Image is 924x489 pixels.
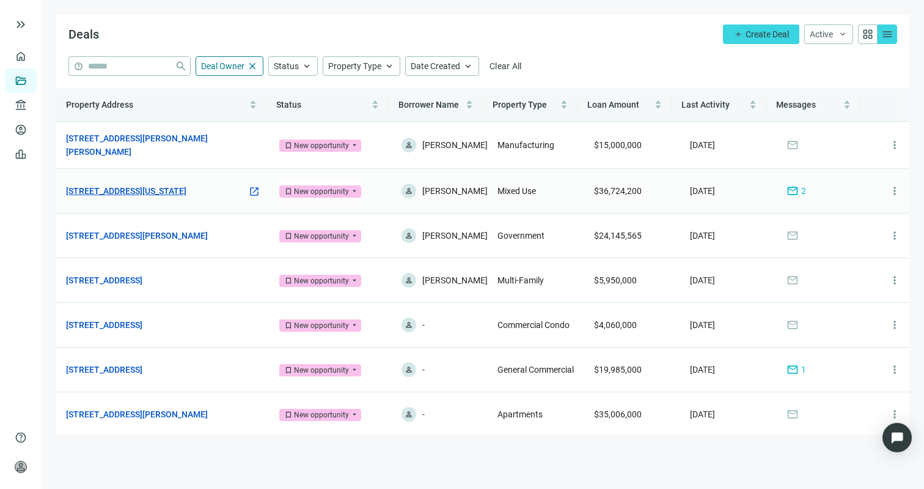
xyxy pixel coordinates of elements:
[882,423,912,452] div: Open Intercom Messenger
[497,140,554,150] span: Manufacturing
[66,408,208,421] a: [STREET_ADDRESS][PERSON_NAME]
[484,56,527,76] button: Clear All
[294,319,349,332] div: New opportunity
[301,61,312,72] span: keyboard_arrow_up
[384,61,395,72] span: keyboard_arrow_up
[787,139,799,151] span: mail
[723,24,799,44] button: addCreate Deal
[15,461,27,473] span: person
[398,100,459,110] span: Borrower Name
[284,277,293,285] span: bookmark
[15,99,23,111] span: account_balance
[776,100,816,110] span: Messages
[882,179,907,203] button: more_vert
[66,184,186,198] a: [STREET_ADDRESS][US_STATE]
[882,133,907,157] button: more_vert
[66,318,142,332] a: [STREET_ADDRESS]
[497,186,536,196] span: Mixed Use
[594,140,642,150] span: $15,000,000
[405,365,413,374] span: person
[787,319,799,331] span: mail
[882,357,907,382] button: more_vert
[294,275,349,287] div: New opportunity
[594,320,637,330] span: $4,060,000
[594,275,637,285] span: $5,950,000
[422,407,425,422] span: -
[294,409,349,421] div: New opportunity
[405,231,413,240] span: person
[497,409,543,419] span: Apartments
[497,231,544,241] span: Government
[690,140,715,150] span: [DATE]
[594,186,642,196] span: $36,724,200
[787,274,799,286] span: mail
[15,431,27,444] span: help
[284,366,293,375] span: bookmark
[801,184,806,198] span: 2
[889,408,901,420] span: more_vert
[681,100,730,110] span: Last Activity
[294,230,349,242] div: New opportunity
[889,185,901,197] span: more_vert
[247,61,258,72] span: close
[249,186,260,197] span: open_in_new
[889,139,901,151] span: more_vert
[733,29,743,39] span: add
[13,17,28,32] button: keyboard_double_arrow_right
[690,231,715,241] span: [DATE]
[284,187,293,196] span: bookmark
[838,29,848,39] span: keyboard_arrow_down
[66,363,142,376] a: [STREET_ADDRESS]
[787,364,799,376] span: mail
[328,61,381,71] span: Property Type
[882,223,907,248] button: more_vert
[882,313,907,337] button: more_vert
[497,365,574,375] span: General Commercial
[862,28,874,40] span: grid_view
[463,61,474,72] span: keyboard_arrow_up
[276,100,301,110] span: Status
[787,230,799,242] span: mail
[889,274,901,286] span: more_vert
[787,185,799,197] span: mail
[746,29,789,39] span: Create Deal
[66,229,208,242] a: [STREET_ADDRESS][PERSON_NAME]
[690,409,715,419] span: [DATE]
[587,100,639,110] span: Loan Amount
[422,273,488,288] span: [PERSON_NAME]
[422,228,488,243] span: [PERSON_NAME]
[690,365,715,375] span: [DATE]
[284,141,293,150] span: bookmark
[66,274,142,287] a: [STREET_ADDRESS]
[405,276,413,285] span: person
[66,100,133,110] span: Property Address
[493,100,547,110] span: Property Type
[422,184,488,198] span: [PERSON_NAME]
[201,61,244,71] span: Deal Owner
[594,409,642,419] span: $35,006,000
[594,231,642,241] span: $24,145,565
[422,362,425,377] span: -
[889,230,901,242] span: more_vert
[274,61,299,71] span: Status
[284,232,293,241] span: bookmark
[497,275,544,285] span: Multi-Family
[284,321,293,330] span: bookmark
[881,28,893,40] span: menu
[294,185,349,198] div: New opportunity
[66,132,248,159] a: [STREET_ADDRESS][PERSON_NAME][PERSON_NAME]
[422,138,488,152] span: [PERSON_NAME]
[882,402,907,427] button: more_vert
[490,61,522,71] span: Clear All
[405,141,413,149] span: person
[405,410,413,419] span: person
[889,319,901,331] span: more_vert
[690,320,715,330] span: [DATE]
[889,364,901,376] span: more_vert
[422,318,425,332] span: -
[594,365,642,375] span: $19,985,000
[804,24,853,44] button: Activekeyboard_arrow_down
[294,364,349,376] div: New opportunity
[497,320,570,330] span: Commercial Condo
